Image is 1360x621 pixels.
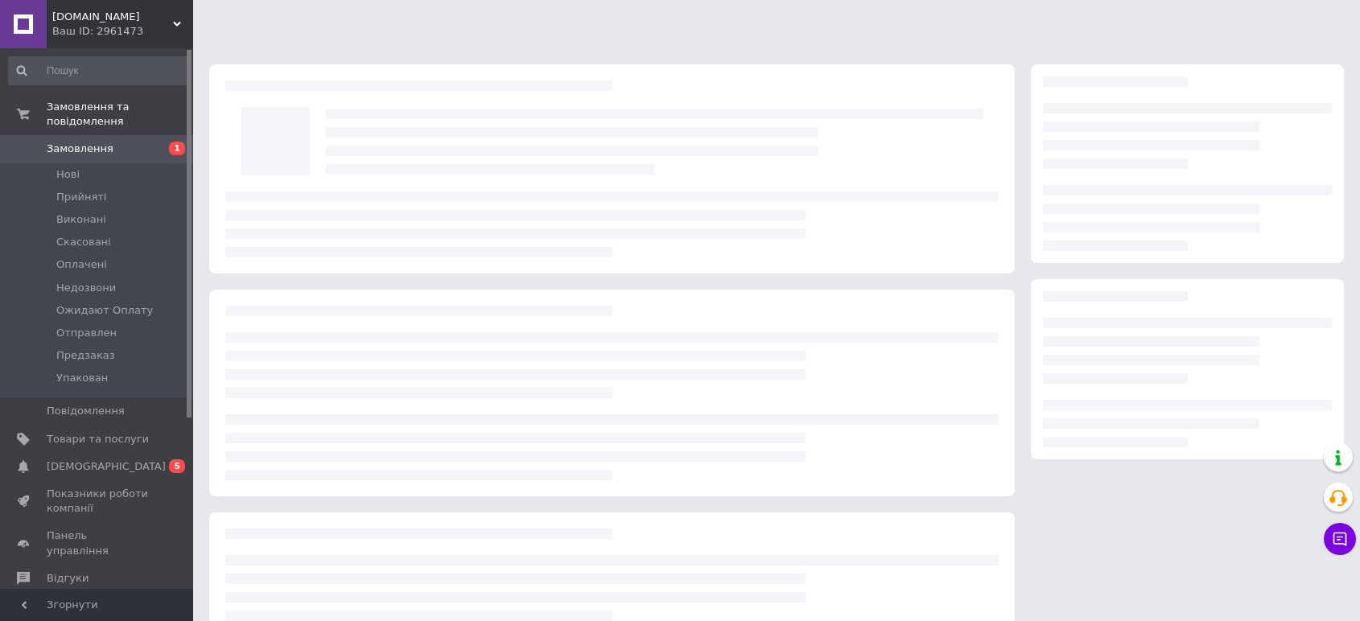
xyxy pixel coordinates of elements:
span: Товари та послуги [47,432,149,446]
input: Пошук [8,56,189,85]
span: Повідомлення [47,404,125,418]
span: Нові [56,167,80,182]
span: 5 [169,459,185,473]
span: Скасовані [56,235,111,249]
span: Замовлення та повідомлення [47,100,193,129]
div: Ваш ID: 2961473 [52,24,193,39]
span: Відгуки [47,571,89,586]
span: Упакован [56,371,108,385]
span: 1 [169,142,185,155]
span: [DEMOGRAPHIC_DATA] [47,459,166,474]
span: Предзаказ [56,348,115,363]
span: Прийняті [56,190,106,204]
span: Показники роботи компанії [47,487,149,516]
span: Панель управління [47,528,149,557]
span: Оплачені [56,257,107,272]
span: Отправлен [56,326,117,340]
span: maksishop.com.ua [52,10,173,24]
span: Недозвони [56,281,116,295]
span: Замовлення [47,142,113,156]
span: Виконані [56,212,106,227]
span: Ожидают Оплату [56,303,153,318]
button: Чат з покупцем [1324,523,1356,555]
